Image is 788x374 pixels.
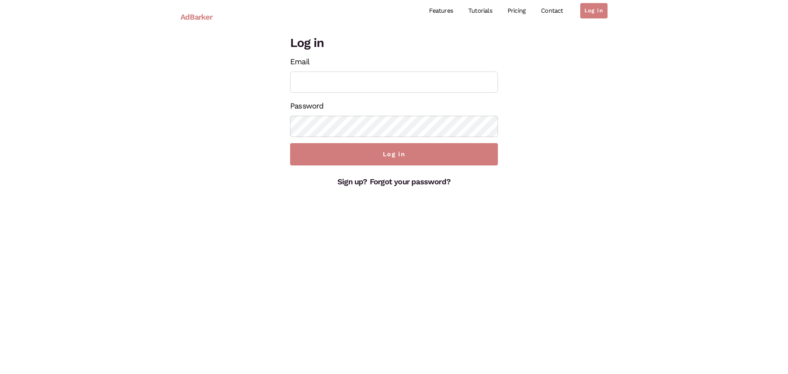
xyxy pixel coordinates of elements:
[180,8,213,26] a: AdBarker
[337,177,367,186] a: Sign up?
[290,99,324,113] label: Password
[290,55,309,68] label: Email
[290,34,498,52] h2: Log in
[370,177,451,186] a: Forgot your password?
[290,143,498,165] input: Log in
[580,3,608,18] a: Log in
